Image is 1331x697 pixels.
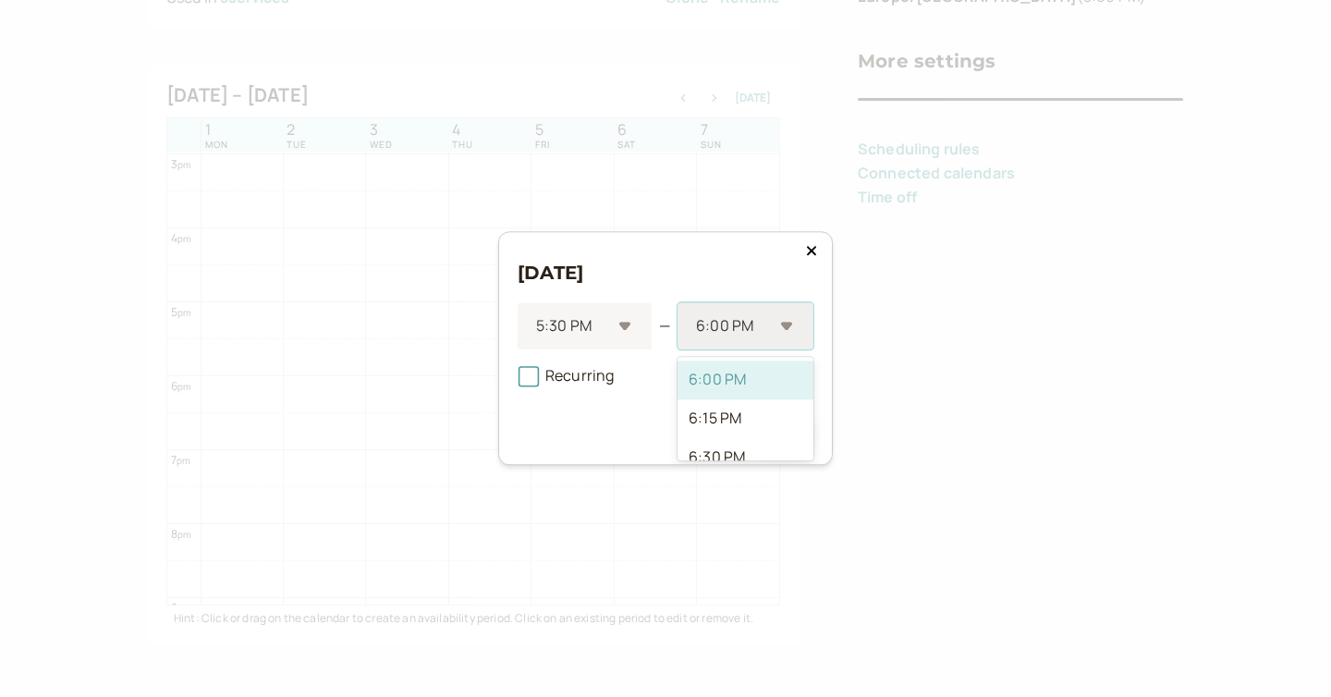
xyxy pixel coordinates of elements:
[678,361,813,400] div: 6:00 PM
[678,439,813,478] div: 6:30 PM
[518,366,614,386] span: Recurring
[678,400,813,439] div: 6:15 PM
[1239,608,1331,697] iframe: Chat Widget
[659,314,670,338] div: —
[518,258,813,287] h3: [DATE]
